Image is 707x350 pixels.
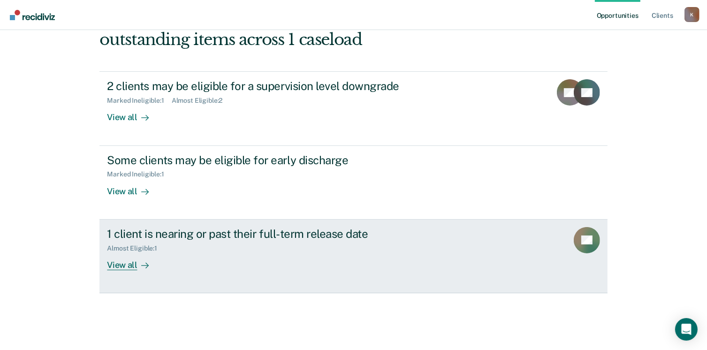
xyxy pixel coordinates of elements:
[10,10,55,20] img: Recidiviz
[107,244,165,252] div: Almost Eligible : 1
[107,97,171,105] div: Marked Ineligible : 1
[684,7,699,22] div: K
[99,11,506,49] div: Hi, [PERSON_NAME]. We’ve found some outstanding items across 1 caseload
[107,105,160,123] div: View all
[172,97,230,105] div: Almost Eligible : 2
[107,252,160,270] div: View all
[675,318,698,341] div: Open Intercom Messenger
[99,220,607,293] a: 1 client is nearing or past their full-term release dateAlmost Eligible:1View all
[107,227,436,241] div: 1 client is nearing or past their full-term release date
[107,170,171,178] div: Marked Ineligible : 1
[684,7,699,22] button: Profile dropdown button
[107,79,436,93] div: 2 clients may be eligible for a supervision level downgrade
[107,153,436,167] div: Some clients may be eligible for early discharge
[99,146,607,220] a: Some clients may be eligible for early dischargeMarked Ineligible:1View all
[107,178,160,197] div: View all
[99,71,607,145] a: 2 clients may be eligible for a supervision level downgradeMarked Ineligible:1Almost Eligible:2Vi...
